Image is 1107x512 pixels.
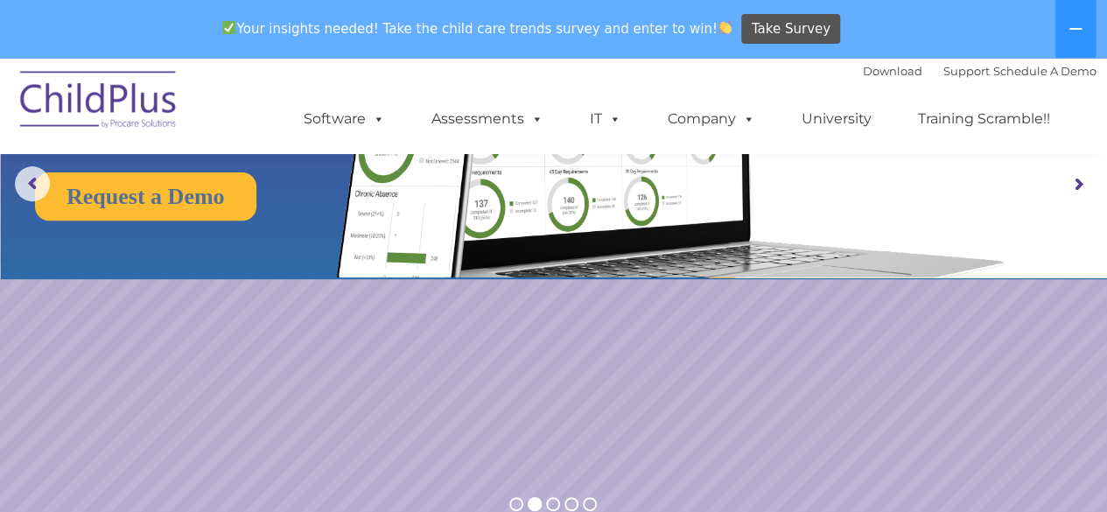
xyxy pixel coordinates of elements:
[572,102,639,137] a: IT
[222,21,235,34] img: ✅
[243,116,297,129] span: Last name
[900,102,1068,137] a: Training Scramble!!
[650,102,773,137] a: Company
[35,172,256,221] a: Request a Demo
[414,102,561,137] a: Assessments
[243,187,318,200] span: Phone number
[215,11,739,46] span: Your insights needed! Take the child care trends survey and enter to win!
[943,64,990,78] a: Support
[752,14,830,45] span: Take Survey
[11,59,186,146] img: ChildPlus by Procare Solutions
[863,64,1096,78] font: |
[286,102,403,137] a: Software
[863,64,922,78] a: Download
[741,14,840,45] a: Take Survey
[718,21,732,34] img: 👏
[784,102,889,137] a: University
[993,64,1096,78] a: Schedule A Demo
